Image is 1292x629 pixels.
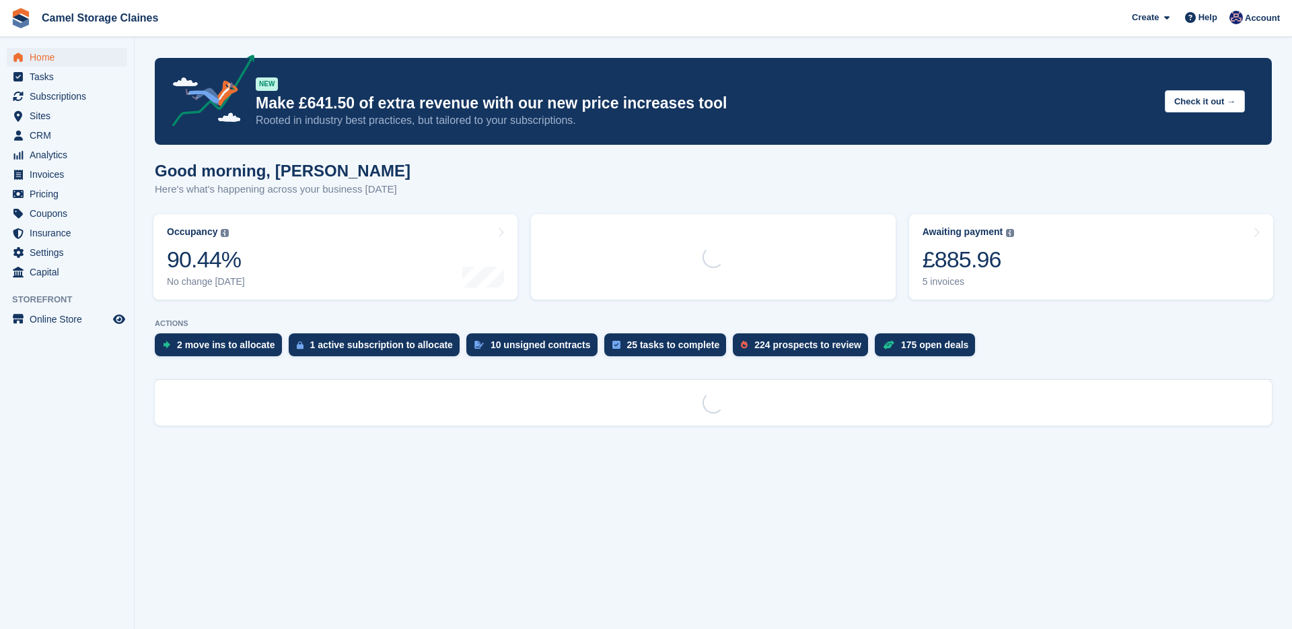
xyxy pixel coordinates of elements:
a: 10 unsigned contracts [466,333,604,363]
div: NEW [256,77,278,91]
span: Analytics [30,145,110,164]
a: menu [7,310,127,329]
a: menu [7,48,127,67]
a: menu [7,204,127,223]
img: stora-icon-8386f47178a22dfd0bd8f6a31ec36ba5ce8667c1dd55bd0f319d3a0aa187defe.svg [11,8,31,28]
a: menu [7,87,127,106]
a: Preview store [111,311,127,327]
span: Coupons [30,204,110,223]
span: Pricing [30,185,110,203]
img: icon-info-grey-7440780725fd019a000dd9b08b2336e03edf1995a4989e88bcd33f0948082b44.svg [1006,229,1014,237]
div: 5 invoices [923,276,1015,288]
div: Awaiting payment [923,226,1003,238]
h1: Good morning, [PERSON_NAME] [155,162,410,180]
p: Rooted in industry best practices, but tailored to your subscriptions. [256,113,1154,128]
span: Sites [30,106,110,125]
div: 224 prospects to review [754,339,861,350]
span: Settings [30,243,110,262]
a: 224 prospects to review [733,333,875,363]
a: menu [7,145,127,164]
span: Subscriptions [30,87,110,106]
span: Tasks [30,67,110,86]
p: Make £641.50 of extra revenue with our new price increases tool [256,94,1154,113]
a: menu [7,243,127,262]
button: Check it out → [1165,90,1245,112]
p: Here's what's happening across your business [DATE] [155,182,410,197]
div: 175 open deals [901,339,968,350]
div: 10 unsigned contracts [491,339,591,350]
img: deal-1b604bf984904fb50ccaf53a9ad4b4a5d6e5aea283cecdc64d6e3604feb123c2.svg [883,340,894,350]
span: Capital [30,263,110,282]
a: menu [7,185,127,203]
span: Storefront [12,293,134,306]
img: move_ins_to_allocate_icon-fdf77a2bb77ea45bf5b3d319d69a93e2d87916cf1d5bf7949dd705db3b84f3ca.svg [163,341,170,349]
span: Create [1132,11,1159,24]
a: menu [7,263,127,282]
img: Rod [1229,11,1243,24]
img: task-75834270c22a3079a89374b754ae025e5fb1db73e45f91037f5363f120a921f8.svg [612,341,620,349]
a: menu [7,165,127,184]
img: prospect-51fa495bee0391a8d652442698ab0144808aea92771e9ea1ae160a38d050c398.svg [741,341,748,349]
span: Online Store [30,310,110,329]
div: 1 active subscription to allocate [310,339,453,350]
div: £885.96 [923,246,1015,273]
img: active_subscription_to_allocate_icon-d502201f5373d7db506a760aba3b589e785aa758c864c3986d89f69b8ff3... [297,341,303,350]
a: 25 tasks to complete [604,333,733,363]
span: Home [30,48,110,67]
a: 2 move ins to allocate [155,333,289,363]
a: Camel Storage Claines [36,7,164,29]
a: 175 open deals [875,333,982,363]
span: Account [1245,11,1280,25]
a: menu [7,126,127,145]
img: contract_signature_icon-13c848040528278c33f63329250d36e43548de30e8caae1d1a13099fd9432cc5.svg [474,341,484,349]
div: 25 tasks to complete [627,339,720,350]
p: ACTIONS [155,319,1272,328]
img: icon-info-grey-7440780725fd019a000dd9b08b2336e03edf1995a4989e88bcd33f0948082b44.svg [221,229,229,237]
div: 90.44% [167,246,245,273]
a: Awaiting payment £885.96 5 invoices [909,214,1273,300]
div: Occupancy [167,226,217,238]
span: Help [1198,11,1217,24]
img: price-adjustments-announcement-icon-8257ccfd72463d97f412b2fc003d46551f7dbcb40ab6d574587a9cd5c0d94... [161,55,255,131]
span: CRM [30,126,110,145]
div: 2 move ins to allocate [177,339,275,350]
a: menu [7,106,127,125]
a: menu [7,67,127,86]
span: Insurance [30,224,110,242]
a: Occupancy 90.44% No change [DATE] [153,214,517,300]
span: Invoices [30,165,110,184]
a: menu [7,224,127,242]
a: 1 active subscription to allocate [289,333,466,363]
div: No change [DATE] [167,276,245,288]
